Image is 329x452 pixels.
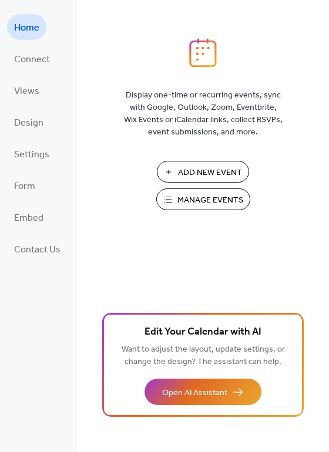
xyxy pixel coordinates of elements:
button: Add New Event [157,161,249,183]
a: Form [7,173,42,198]
button: Open AI Assistant [145,379,261,405]
a: Connect [7,46,57,72]
img: logo_icon.svg [189,38,216,68]
span: Connect [14,50,50,69]
span: Contact Us [14,241,61,259]
span: Display one-time or recurring events, sync with Google, Outlook, Zoom, Eventbrite, Wix Events or ... [124,89,283,139]
button: Manage Events [156,188,250,210]
span: Settings [14,146,49,164]
a: Design [7,109,51,135]
span: Manage Events [177,194,243,207]
span: Edit Your Calendar with AI [145,324,261,340]
span: Embed [14,209,43,228]
span: Home [14,19,39,38]
span: Open AI Assistant [162,387,227,399]
a: Contact Us [7,236,68,262]
span: Want to adjust the layout, update settings, or change the design? The assistant can help. [122,342,285,370]
a: Views [7,77,46,103]
span: Views [14,82,39,101]
span: Add New Event [178,167,242,179]
a: Settings [7,141,56,167]
span: Form [14,177,35,196]
a: Embed [7,204,51,230]
span: Design [14,114,43,133]
a: Home [7,14,46,40]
